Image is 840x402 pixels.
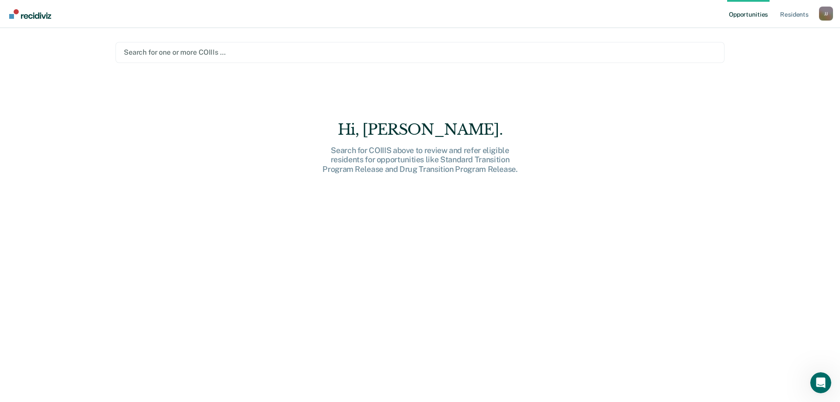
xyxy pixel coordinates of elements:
[819,7,833,21] div: J J
[810,372,831,393] iframe: Intercom live chat
[280,121,560,139] div: Hi, [PERSON_NAME].
[280,146,560,174] div: Search for COIIIS above to review and refer eligible residents for opportunities like Standard Tr...
[9,9,51,19] img: Recidiviz
[819,7,833,21] button: Profile dropdown button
